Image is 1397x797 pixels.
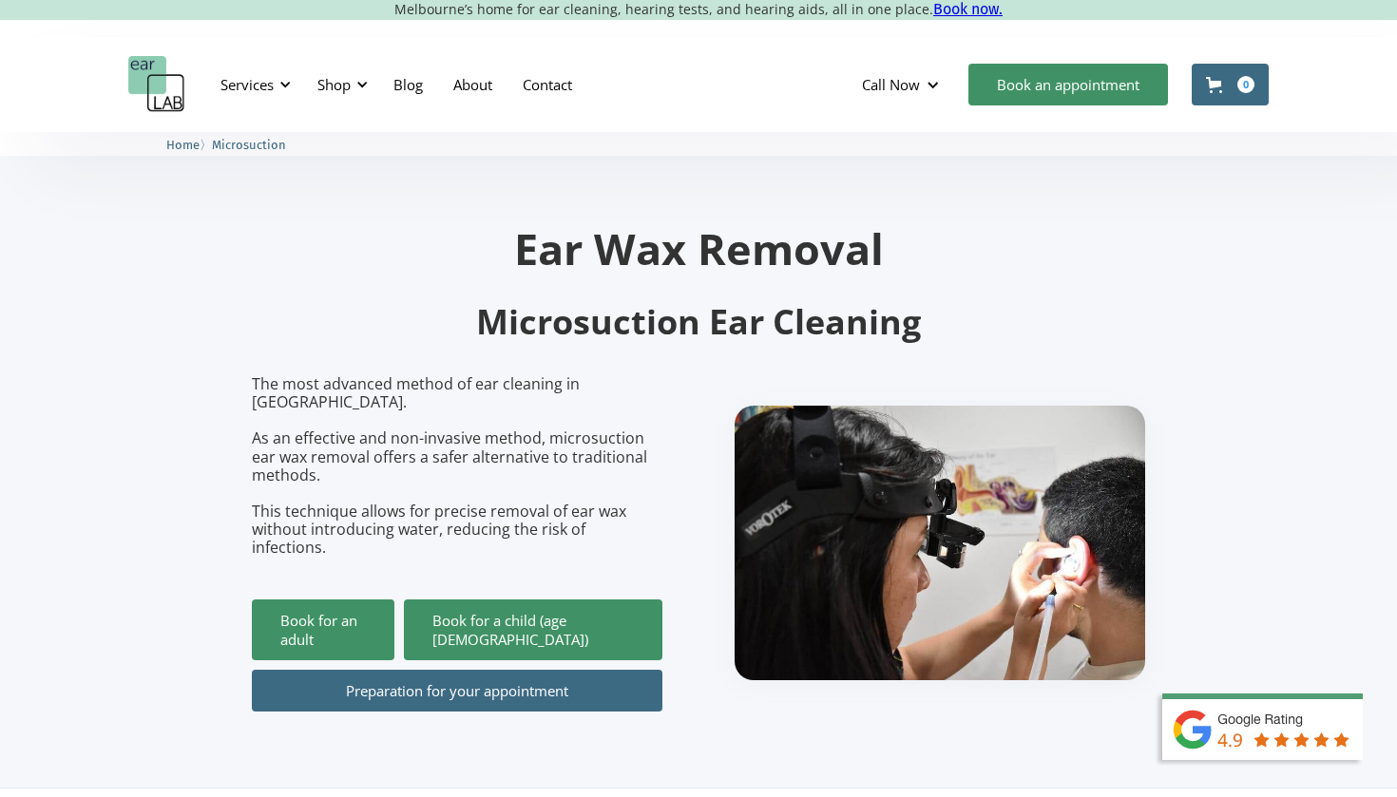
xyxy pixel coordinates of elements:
a: Contact [507,57,587,112]
a: Blog [378,57,438,112]
span: Home [166,138,200,152]
a: Book an appointment [968,64,1168,105]
div: 0 [1237,76,1254,93]
a: Preparation for your appointment [252,670,662,712]
div: Shop [306,56,373,113]
div: Call Now [847,56,959,113]
a: Open cart [1192,64,1269,105]
div: Call Now [862,75,920,94]
li: 〉 [166,135,212,155]
div: Services [220,75,274,94]
img: boy getting ear checked. [735,406,1145,680]
a: Book for an adult [252,599,394,660]
a: home [128,56,185,113]
div: Shop [317,75,351,94]
div: Services [209,56,297,113]
a: About [438,57,507,112]
h2: Microsuction Ear Cleaning [252,300,1145,345]
span: Microsuction [212,138,286,152]
p: The most advanced method of ear cleaning in [GEOGRAPHIC_DATA]. As an effective and non-invasive m... [252,375,662,558]
a: Microsuction [212,135,286,153]
a: Home [166,135,200,153]
h1: Ear Wax Removal [252,227,1145,270]
a: Book for a child (age [DEMOGRAPHIC_DATA]) [404,599,662,660]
